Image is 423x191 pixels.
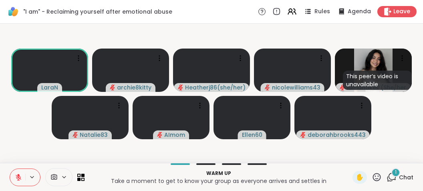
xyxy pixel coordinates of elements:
span: audio-muted [265,85,270,90]
p: Warm up [89,170,348,177]
span: audio-muted [300,132,306,138]
span: Natalie83 [80,131,108,139]
span: nicolewilliams43 [272,83,320,91]
span: Rules [314,8,330,16]
span: Heatherj86 [185,83,217,91]
img: iamanakeily [354,49,393,92]
span: audio-muted [340,85,345,90]
span: 1 [395,169,397,176]
span: ✋ [356,173,364,182]
span: Leave [393,8,410,16]
span: Agenda [348,8,371,16]
img: ShareWell Logomark [6,5,20,18]
span: audio-muted [110,85,115,90]
span: Ellen60 [242,131,262,139]
span: audio-muted [178,85,183,90]
span: ( she/her ) [217,83,245,91]
span: Chat [399,173,413,181]
span: archie8kitty [117,83,151,91]
span: AImom [164,131,185,139]
span: audio-muted [73,132,78,138]
span: deborahbrooks443 [308,131,366,139]
span: "I am" - Reclaiming yourself after emotional abuse [23,8,172,16]
span: audio-muted [157,132,163,138]
p: Take a moment to get to know your group as everyone arrives and settles in [89,177,348,185]
div: This peer’s video is unavailable [343,71,412,90]
span: LaraN [41,83,58,91]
